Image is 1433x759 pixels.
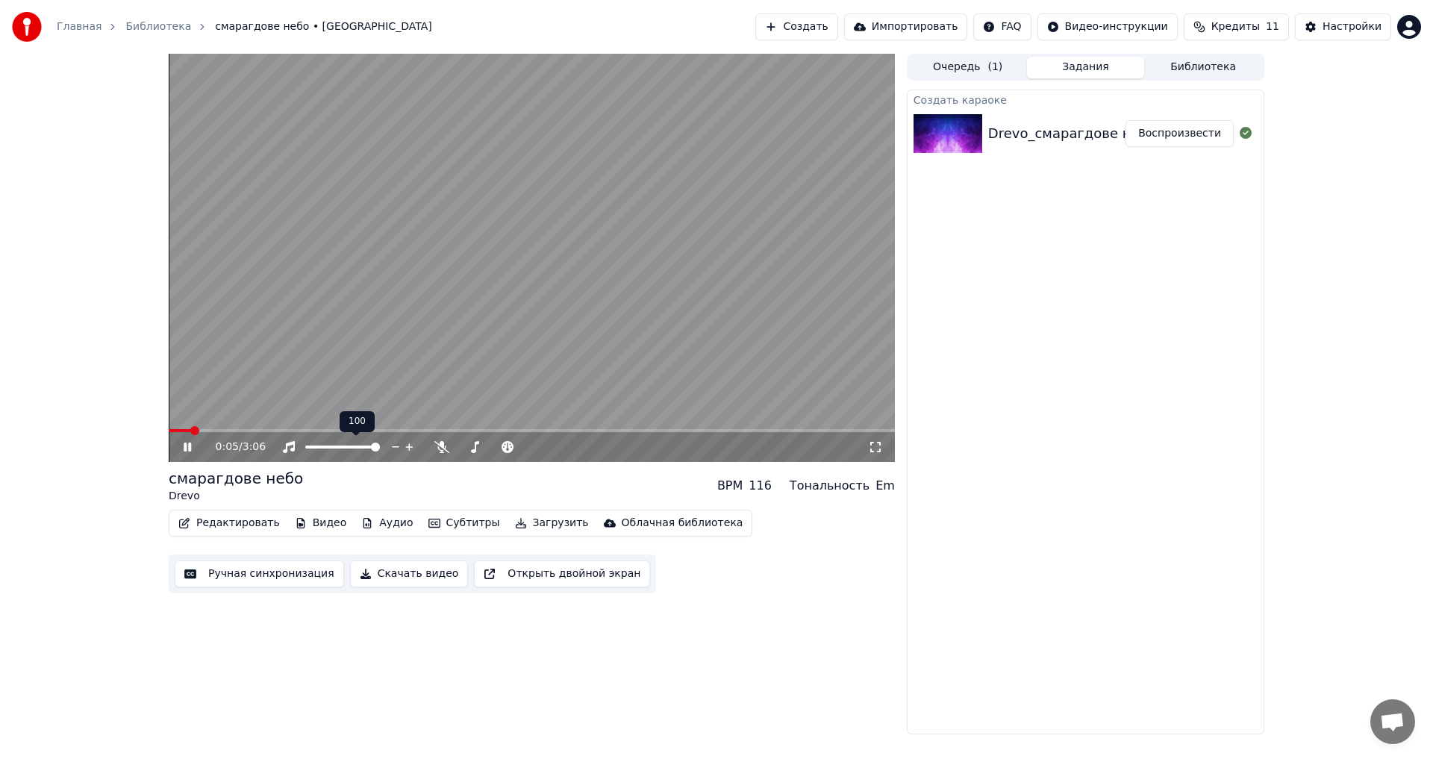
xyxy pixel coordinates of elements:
button: Воспроизвести [1126,120,1234,147]
button: Создать [755,13,837,40]
span: 3:06 [243,440,266,455]
button: Аудио [355,513,419,534]
button: Субтитры [422,513,506,534]
button: Очередь [909,57,1027,78]
button: Редактировать [172,513,286,534]
button: Кредиты11 [1184,13,1289,40]
img: youka [12,12,42,42]
button: Ручная синхронизация [175,560,344,587]
button: Видео [289,513,353,534]
div: 116 [749,477,772,495]
div: Создать караоке [908,90,1264,108]
button: Загрузить [509,513,595,534]
div: Drevo [169,489,303,504]
div: Облачная библиотека [622,516,743,531]
button: Видео-инструкции [1037,13,1178,40]
div: Настройки [1323,19,1382,34]
a: Библиотека [125,19,191,34]
button: Настройки [1295,13,1391,40]
nav: breadcrumb [57,19,432,34]
div: Em [875,477,895,495]
button: Библиотека [1144,57,1262,78]
div: Drevo_смарагдове небо [988,123,1156,144]
button: Открыть двойной экран [474,560,650,587]
a: Открытый чат [1370,699,1415,744]
span: смарагдове небо • [GEOGRAPHIC_DATA] [215,19,432,34]
button: Скачать видео [350,560,469,587]
div: Тональность [790,477,870,495]
span: 0:05 [216,440,239,455]
span: Кредиты [1211,19,1260,34]
span: ( 1 ) [987,60,1002,75]
button: Импортировать [844,13,968,40]
div: смарагдове небо [169,468,303,489]
div: BPM [717,477,743,495]
a: Главная [57,19,102,34]
span: 11 [1266,19,1279,34]
div: / [216,440,252,455]
div: 100 [340,411,375,432]
button: FAQ [973,13,1031,40]
button: Задания [1027,57,1145,78]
